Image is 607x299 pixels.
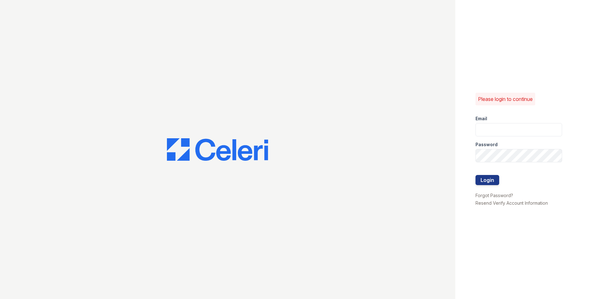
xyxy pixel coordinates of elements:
label: Email [475,115,487,122]
label: Password [475,141,498,148]
button: Login [475,175,499,185]
p: Please login to continue [478,95,533,103]
a: Resend Verify Account Information [475,200,548,206]
img: CE_Logo_Blue-a8612792a0a2168367f1c8372b55b34899dd931a85d93a1a3d3e32e68fde9ad4.png [167,138,268,161]
a: Forgot Password? [475,193,513,198]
